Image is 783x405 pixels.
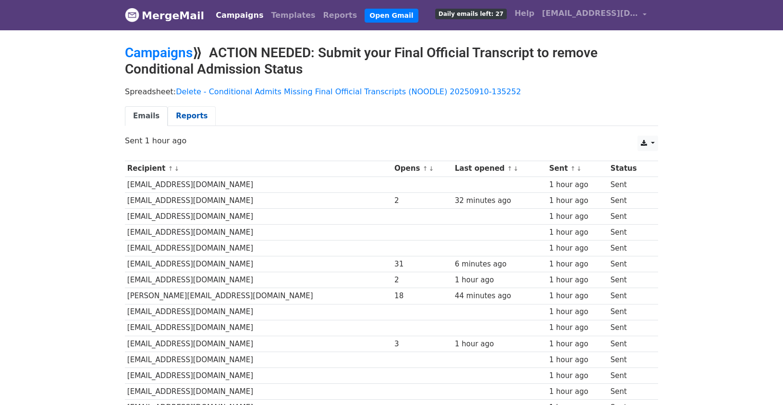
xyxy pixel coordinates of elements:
[125,336,392,352] td: [EMAIL_ADDRESS][DOMAIN_NAME]
[576,165,582,172] a: ↓
[394,339,450,350] div: 3
[735,359,783,405] iframe: Chat Widget
[394,275,450,286] div: 2
[455,339,545,350] div: 1 hour ago
[168,165,173,172] a: ↑
[428,165,434,172] a: ↓
[608,240,651,256] td: Sent
[125,272,392,288] td: [EMAIL_ADDRESS][DOMAIN_NAME]
[549,322,606,333] div: 1 hour ago
[125,208,392,224] td: [EMAIL_ADDRESS][DOMAIN_NAME]
[168,106,216,126] a: Reports
[608,177,651,192] td: Sent
[455,275,545,286] div: 1 hour ago
[125,45,193,61] a: Campaigns
[394,291,450,302] div: 18
[549,227,606,238] div: 1 hour ago
[394,195,450,206] div: 2
[176,87,521,96] a: Delete - Conditional Admits Missing Final Official Transcripts (NOODLE) 20250910-135252
[507,165,513,172] a: ↑
[549,370,606,381] div: 1 hour ago
[549,275,606,286] div: 1 hour ago
[267,6,319,25] a: Templates
[435,9,507,19] span: Daily emails left: 27
[125,225,392,240] td: [EMAIL_ADDRESS][DOMAIN_NAME]
[125,240,392,256] td: [EMAIL_ADDRESS][DOMAIN_NAME]
[125,106,168,126] a: Emails
[549,179,606,190] div: 1 hour ago
[125,87,658,97] p: Spreadsheet:
[455,291,545,302] div: 44 minutes ago
[608,192,651,208] td: Sent
[125,5,204,25] a: MergeMail
[549,195,606,206] div: 1 hour ago
[608,384,651,400] td: Sent
[608,256,651,272] td: Sent
[549,211,606,222] div: 1 hour ago
[455,195,545,206] div: 32 minutes ago
[608,288,651,304] td: Sent
[570,165,575,172] a: ↑
[549,354,606,366] div: 1 hour ago
[608,272,651,288] td: Sent
[549,259,606,270] div: 1 hour ago
[125,136,658,146] p: Sent 1 hour ago
[547,161,608,177] th: Sent
[212,6,267,25] a: Campaigns
[542,8,638,19] span: [EMAIL_ADDRESS][DOMAIN_NAME]
[549,243,606,254] div: 1 hour ago
[549,306,606,317] div: 1 hour ago
[455,259,545,270] div: 6 minutes ago
[549,386,606,397] div: 1 hour ago
[608,161,651,177] th: Status
[608,336,651,352] td: Sent
[608,225,651,240] td: Sent
[174,165,179,172] a: ↓
[125,192,392,208] td: [EMAIL_ADDRESS][DOMAIN_NAME]
[608,367,651,383] td: Sent
[125,304,392,320] td: [EMAIL_ADDRESS][DOMAIN_NAME]
[608,320,651,336] td: Sent
[365,9,418,23] a: Open Gmail
[125,45,658,77] h2: ⟫ ACTION NEEDED: Submit your Final Official Transcript to remove Conditional Admission Status
[511,4,538,23] a: Help
[392,161,453,177] th: Opens
[125,161,392,177] th: Recipient
[549,291,606,302] div: 1 hour ago
[394,259,450,270] div: 31
[125,256,392,272] td: [EMAIL_ADDRESS][DOMAIN_NAME]
[608,208,651,224] td: Sent
[453,161,547,177] th: Last opened
[514,165,519,172] a: ↓
[125,352,392,367] td: [EMAIL_ADDRESS][DOMAIN_NAME]
[125,320,392,336] td: [EMAIL_ADDRESS][DOMAIN_NAME]
[125,367,392,383] td: [EMAIL_ADDRESS][DOMAIN_NAME]
[423,165,428,172] a: ↑
[608,304,651,320] td: Sent
[125,177,392,192] td: [EMAIL_ADDRESS][DOMAIN_NAME]
[125,288,392,304] td: [PERSON_NAME][EMAIL_ADDRESS][DOMAIN_NAME]
[608,352,651,367] td: Sent
[538,4,650,26] a: [EMAIL_ADDRESS][DOMAIN_NAME]
[431,4,511,23] a: Daily emails left: 27
[125,384,392,400] td: [EMAIL_ADDRESS][DOMAIN_NAME]
[549,339,606,350] div: 1 hour ago
[319,6,361,25] a: Reports
[125,8,139,22] img: MergeMail logo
